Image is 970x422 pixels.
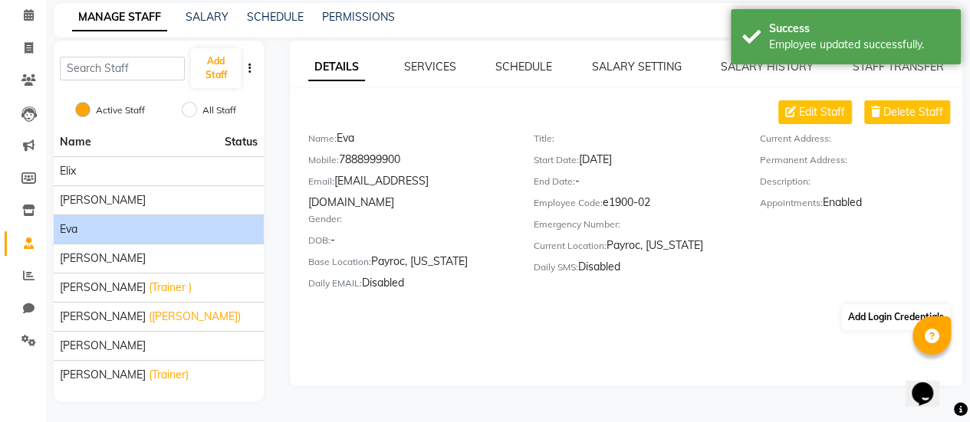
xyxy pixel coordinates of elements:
div: Employee updated successfully. [769,37,949,53]
label: Title: [534,132,554,146]
input: Search Staff [60,57,185,80]
span: [PERSON_NAME] [60,250,146,267]
button: Edit Staff [778,100,852,124]
div: e1900-02 [534,195,736,216]
label: Permanent Address: [760,153,847,167]
a: SERVICES [404,60,456,74]
a: SCHEDULE [495,60,552,74]
span: (Trainer) [149,367,189,383]
div: Disabled [534,259,736,280]
div: Disabled [308,275,511,296]
span: Eva [60,221,77,237]
div: 7888999900 [308,152,511,173]
label: End Date: [534,175,575,188]
a: DETAILS [308,54,365,81]
div: Eva [308,130,511,152]
a: SALARY SETTING [592,60,682,74]
label: Appointments: [760,196,823,210]
a: MANAGE STAFF [72,4,167,31]
label: Daily SMS: [534,260,578,274]
label: Emergency Number: [534,218,620,231]
span: [PERSON_NAME] [60,192,146,208]
div: Payroc, [US_STATE] [308,254,511,275]
div: - [534,173,736,195]
a: SALARY [186,10,229,24]
label: Name: [308,132,337,146]
label: Description: [760,175,811,188]
div: [DATE] [534,152,736,173]
span: [PERSON_NAME] [60,309,146,325]
a: SALARY HISTORY [721,60,814,74]
label: Start Date: [534,153,579,167]
span: Status [225,134,258,150]
label: Base Location: [308,255,371,269]
label: Employee Code: [534,196,603,210]
label: All Staff [202,103,236,117]
label: Daily EMAIL: [308,276,362,290]
label: Gender: [308,212,342,226]
div: [EMAIL_ADDRESS][DOMAIN_NAME] [308,173,511,211]
button: Delete Staff [864,100,950,124]
label: Mobile: [308,153,339,167]
span: [PERSON_NAME] [60,280,146,296]
div: - [308,232,511,254]
div: Success [769,21,949,37]
span: Edit Staff [799,104,845,120]
span: Name [60,135,91,149]
span: (Trainer ) [149,280,192,296]
label: Current Address: [760,132,831,146]
div: Payroc, [US_STATE] [534,237,736,259]
label: Email: [308,175,334,188]
div: Enabled [760,195,962,216]
label: Current Location: [534,239,607,253]
label: Active Staff [96,103,145,117]
a: SCHEDULE [247,10,304,24]
button: Add Staff [191,48,240,88]
span: Elix [60,163,76,179]
button: Add Login Credentials [842,304,950,330]
span: [PERSON_NAME] [60,338,146,354]
a: PERMISSIONS [322,10,395,24]
a: STAFF TRANSFER [853,60,944,74]
span: Delete Staff [883,104,943,120]
span: ([PERSON_NAME]) [149,309,241,325]
span: [PERSON_NAME] [60,367,146,383]
label: DOB: [308,234,330,247]
iframe: chat widget [906,361,955,407]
